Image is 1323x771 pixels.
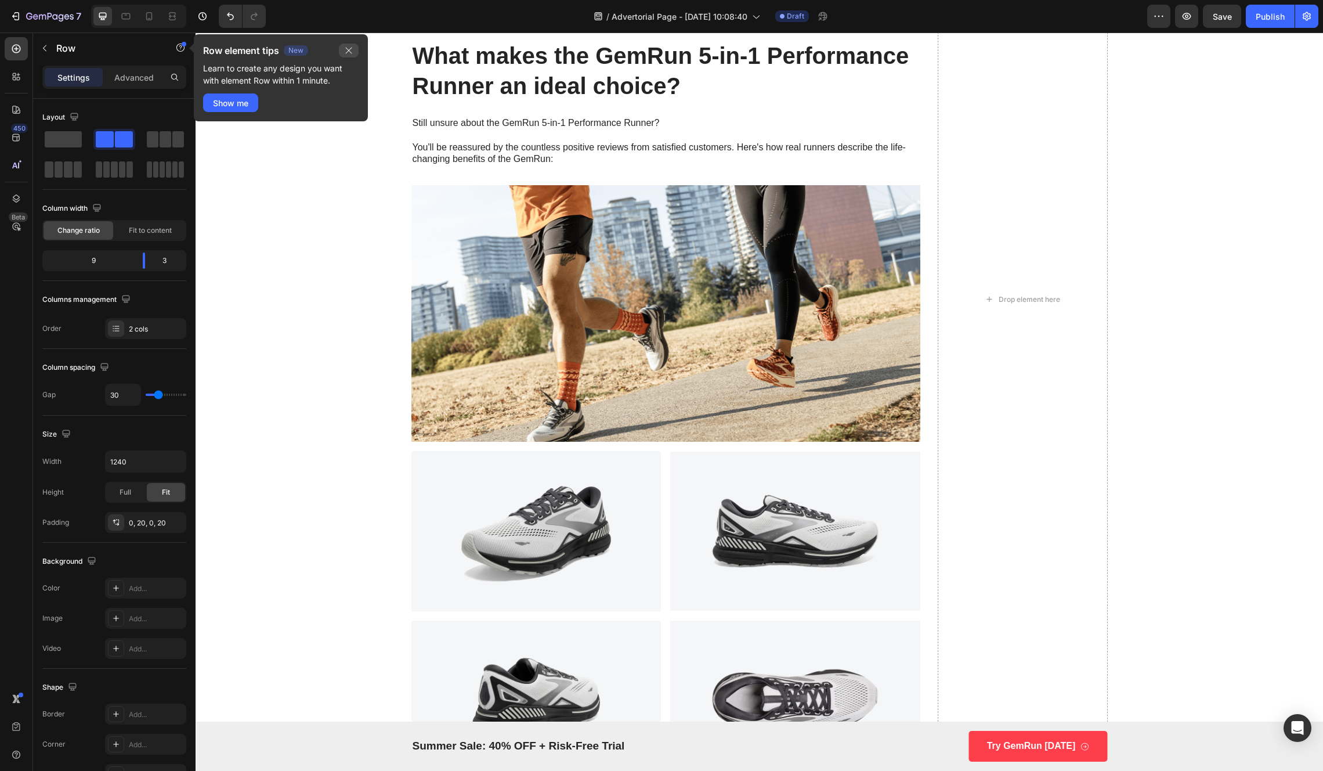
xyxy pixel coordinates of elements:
[57,225,100,236] span: Change ratio
[1203,5,1241,28] button: Save
[129,614,183,624] div: Add...
[42,643,61,654] div: Video
[475,419,725,578] img: gempages_432750572815254551-4e5a163f-f369-4168-8d60-eadf05839699.png
[219,5,266,28] div: Undo/Redo
[9,212,28,222] div: Beta
[129,740,183,750] div: Add...
[42,709,65,719] div: Border
[11,124,28,133] div: 450
[1213,12,1232,21] span: Save
[787,11,804,21] span: Draft
[791,708,880,720] p: Try GemRun [DATE]
[216,153,725,409] img: gempages_432750572815254551-7a2c47a4-d0bd-44d2-9982-b5c8b7a20cc9.png
[76,9,81,23] p: 7
[42,517,69,528] div: Padding
[114,71,154,84] p: Advanced
[42,323,62,334] div: Order
[129,324,183,334] div: 2 cols
[57,71,90,84] p: Settings
[162,487,170,498] span: Fit
[1256,10,1285,23] div: Publish
[216,7,725,70] h2: What makes the GemRun 5-in-1 Performance Runner an ideal choice?
[1284,714,1311,742] div: Open Intercom Messenger
[217,85,724,133] p: Still unsure about the GemRun 5-in-1 Performance Runner? You'll be reassured by the countless pos...
[154,253,184,269] div: 3
[42,390,56,400] div: Gap
[803,262,865,272] div: Drop element here
[42,360,111,376] div: Column spacing
[1246,5,1295,28] button: Publish
[606,10,609,23] span: /
[42,110,81,125] div: Layout
[42,613,63,624] div: Image
[216,419,466,578] img: gempages_432750572815254551-ff10e299-cd85-4726-a3df-73e7c51c08f5.png
[773,698,912,729] a: Try GemRun [DATE]
[106,451,186,472] input: Auto
[42,487,64,498] div: Height
[42,554,99,570] div: Background
[42,583,60,593] div: Color
[42,427,73,442] div: Size
[42,456,62,467] div: Width
[129,518,183,528] div: 0, 20, 0, 20
[45,253,133,269] div: 9
[42,680,79,696] div: Shape
[129,644,183,654] div: Add...
[129,583,183,594] div: Add...
[42,739,66,750] div: Corner
[5,5,86,28] button: 7
[129,709,183,720] div: Add...
[475,588,725,748] img: gempages_432750572815254551-ba8b7ffb-7d83-4df1-8f4f-12a4a8bbc41c.png
[56,41,155,55] p: Row
[129,225,172,236] span: Fit to content
[196,33,1323,771] iframe: Design area
[216,588,466,748] img: gempages_432750572815254551-614f940b-8449-4854-945a-49abf3fa2541.png
[42,292,133,308] div: Columns management
[106,384,140,405] input: Auto
[217,707,561,721] p: Summer Sale: 40% OFF + Risk-Free Trial
[42,201,104,217] div: Column width
[120,487,131,498] span: Full
[612,10,747,23] span: Advertorial Page - [DATE] 10:08:40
